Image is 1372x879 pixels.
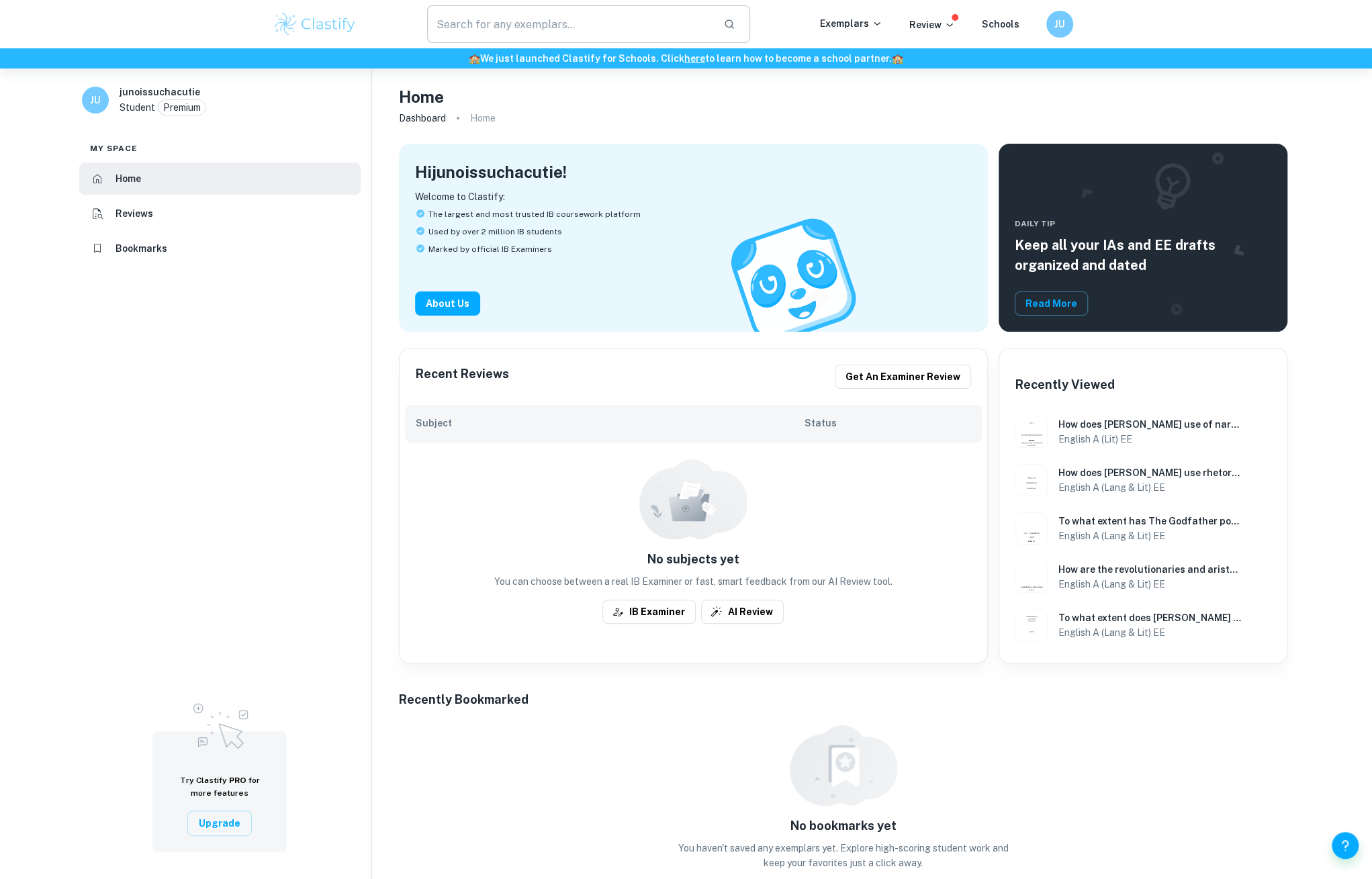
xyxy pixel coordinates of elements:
[90,142,138,154] span: My space
[415,291,480,316] button: About Us
[1058,465,1242,480] h6: How does [PERSON_NAME] use rhetoric to romanticise violence, masculinity and primality in [PERSON...
[892,53,903,64] span: 🏫
[1058,432,1242,447] h6: English A (Lit) EE
[1058,625,1242,640] h6: English A (Lang & Lit) EE
[116,206,153,221] h6: Reviews
[1058,562,1242,577] h6: How are the revolutionaries and aristocracy of the French Revolution characterised through shared...
[186,695,253,753] img: Upgrade to Pro
[399,109,446,128] a: Dashboard
[187,811,252,836] button: Upgrade
[87,93,103,107] h6: JU
[405,550,982,569] h6: No subjects yet
[820,16,882,31] p: Exemplars
[405,574,982,589] p: You can choose between a real IB Examiner or fast, smart feedback from our AI Review tool.
[1058,577,1242,592] h6: English A (Lang & Lit) EE
[415,189,972,204] p: Welcome to Clastify:
[416,365,509,389] h6: Recent Reviews
[909,17,955,32] p: Review
[1010,507,1277,550] a: English A (Lang & Lit) EE example thumbnail: To what extent has The Godfather portrayTo what exte...
[428,243,552,255] span: Marked by official IB Examiners
[1058,480,1242,495] h6: English A (Lang & Lit) EE
[1015,218,1272,230] span: Daily Tip
[701,600,784,624] button: AI Review
[120,85,200,99] h6: junoissuchacutie
[1010,459,1277,502] a: English A (Lang & Lit) EE example thumbnail: How does Tyler Durden use rhetoric to roHow does [PE...
[229,776,246,785] span: PRO
[982,19,1019,30] a: Schools
[1015,416,1048,448] img: English A (Lit) EE example thumbnail: How does Margaret Atwood's use of narrat
[676,841,1011,870] p: You haven't saved any exemplars yet. Explore high-scoring student work and keep your favorites ju...
[1058,417,1242,432] h6: How does [PERSON_NAME] use of narrative techniques in [PERSON_NAME] challenge ideas about history...
[1046,11,1073,38] button: JU
[116,241,167,256] h6: Bookmarks
[163,100,201,115] p: Premium
[1015,235,1272,275] h5: Keep all your IAs and EE drafts organized and dated
[169,774,271,800] h6: Try Clastify for more features
[273,11,358,38] img: Clastify logo
[399,690,529,709] h6: Recently Bookmarked
[1015,375,1115,394] h6: Recently Viewed
[1015,291,1088,316] button: Read More
[1015,512,1048,545] img: English A (Lang & Lit) EE example thumbnail: To what extent has The Godfather portray
[1015,464,1048,496] img: English A (Lang & Lit) EE example thumbnail: How does Tyler Durden use rhetoric to ro
[1058,610,1242,625] h6: To what extent does [PERSON_NAME] use of stylistic devices in Call Me By Your Name convey the hum...
[805,416,971,430] h6: Status
[415,160,567,184] h4: Hi junoissuchacutie !
[79,197,361,230] a: Reviews
[469,53,480,64] span: 🏫
[120,100,155,115] p: Student
[428,208,641,220] span: The largest and most trusted IB coursework platform
[1015,561,1048,593] img: English A (Lang & Lit) EE example thumbnail: How are the revolutionaries and aristocr
[1332,832,1359,859] button: Help and Feedback
[470,111,496,126] p: Home
[790,817,897,835] h6: No bookmarks yet
[602,600,696,624] button: IB Examiner
[1010,555,1277,598] a: English A (Lang & Lit) EE example thumbnail: How are the revolutionaries and aristocrHow are the ...
[1015,609,1048,641] img: English A (Lang & Lit) EE example thumbnail: To what extent does Andre Aciman’s use o
[3,51,1369,66] h6: We just launched Clastify for Schools. Click to learn how to become a school partner.
[835,365,971,389] button: Get an examiner review
[79,232,361,265] a: Bookmarks
[1058,514,1242,528] h6: To what extent has The Godfather portrayed the idea of the Great American Dream, and how does the...
[1058,528,1242,543] h6: English A (Lang & Lit) EE
[1010,410,1277,453] a: English A (Lit) EE example thumbnail: How does Margaret Atwood's use of narratHow does [PERSON_NA...
[399,85,444,109] h4: Home
[1010,604,1277,647] a: English A (Lang & Lit) EE example thumbnail: To what extent does Andre Aciman’s use oTo what exte...
[428,226,562,238] span: Used by over 2 million IB students
[416,416,805,430] h6: Subject
[427,5,713,43] input: Search for any exemplars...
[79,163,361,195] a: Home
[684,53,705,64] a: here
[116,171,141,186] h6: Home
[1052,17,1067,32] h6: JU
